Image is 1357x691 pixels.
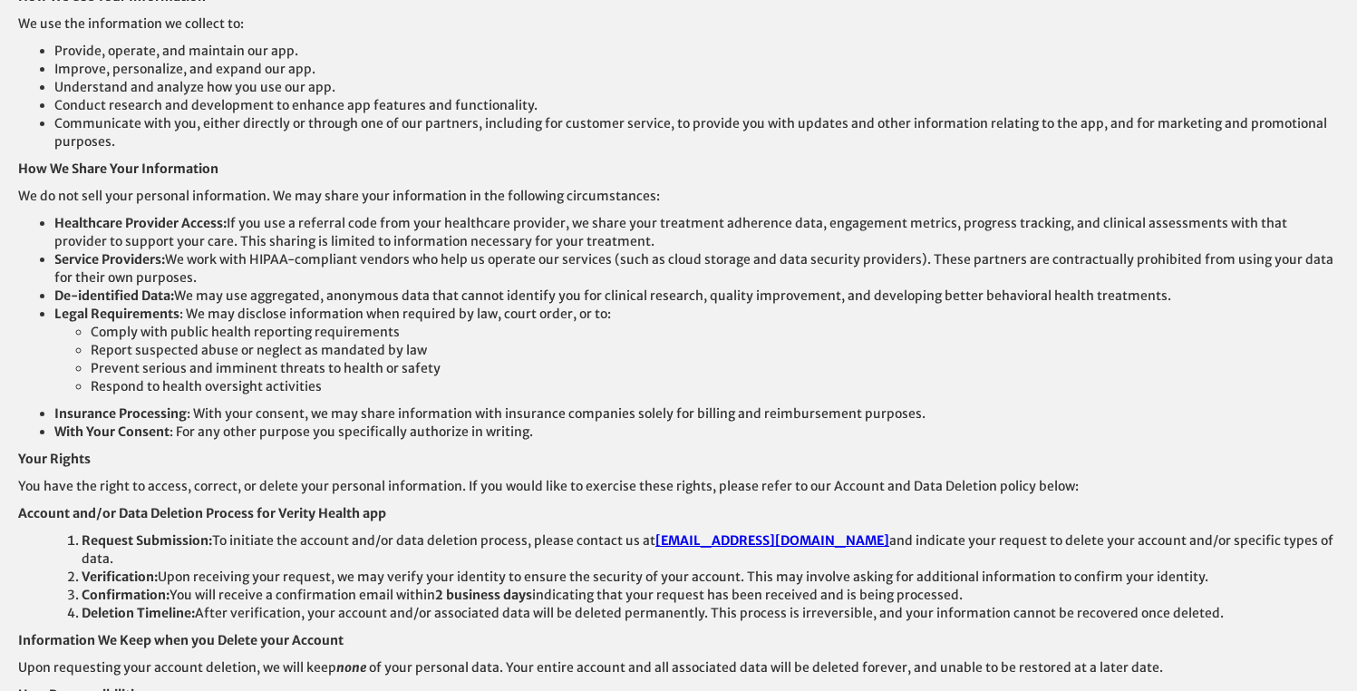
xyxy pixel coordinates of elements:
[18,505,386,521] strong: Account and/or Data Deletion Process for Verity Health app
[54,114,1339,151] li: Communicate with you, either directly or through one of our partners, including for customer serv...
[54,60,1339,78] li: Improve, personalize, and expand our app.
[655,532,889,549] a: [EMAIL_ADDRESS][DOMAIN_NAME]
[82,604,1339,622] li: After verification, your account and/or associated data will be deleted permanently. This process...
[54,423,1339,441] li: : For any other purpose you specifically authorize in writing.
[54,306,179,322] strong: Legal Requirements
[54,405,187,422] strong: Insurance Processing
[54,404,1339,423] li: : With your consent, we may share information with insurance companies solely for billing and rei...
[82,531,1339,568] li: To initiate the account and/or data deletion process, please contact us at and indicate your requ...
[82,586,1339,604] li: You will receive a confirmation email within indicating that your request has been received and i...
[82,605,195,621] strong: Deletion Timeline:
[54,96,1339,114] li: Conduct research and development to enhance app features and functionality.
[91,377,1339,395] li: Respond to health oversight activities
[54,251,165,268] strong: Service Providers:
[82,587,170,603] strong: Confirmation:
[54,78,1339,96] li: Understand and analyze how you use our app.
[18,187,1339,205] p: We do not sell your personal information. We may share your information in the following circumst...
[18,161,218,177] strong: How We Share Your Information
[336,659,366,676] em: none
[91,323,1339,341] li: Comply with public health reporting requirements
[18,632,344,648] strong: Information We Keep when you Delete your Account
[54,287,174,304] strong: De-identified Data:
[54,214,1339,250] li: If you use a referral code from your healthcare provider, we share your treatment adherence data,...
[18,658,1339,676] p: Upon requesting your account deletion, we will keep of your personal data. Your entire account an...
[54,423,170,440] strong: With Your Consent
[91,359,1339,377] li: Prevent serious and imminent threats to health or safety
[435,587,532,603] strong: 2 business days
[91,341,1339,359] li: Report suspected abuse or neglect as mandated by law
[54,287,1339,305] li: We may use aggregated, anonymous data that cannot identify you for clinical research, quality imp...
[54,250,1339,287] li: We work with HIPAA-compliant vendors who help us operate our services (such as cloud storage and ...
[82,569,158,585] strong: Verification:
[82,568,1339,586] li: Upon receiving your request, we may verify your identity to ensure the security of your account. ...
[54,42,1339,60] li: Provide, operate, and maintain our app.
[18,451,91,467] strong: Your Rights
[18,15,1339,33] p: We use the information we collect to:
[54,305,1339,395] li: : We may disclose information when required by law, court order, or to:
[54,215,227,231] strong: Healthcare Provider Access:
[82,532,212,549] strong: Request Submission:
[18,477,1339,495] p: You have the right to access, correct, or delete your personal information. If you would like to ...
